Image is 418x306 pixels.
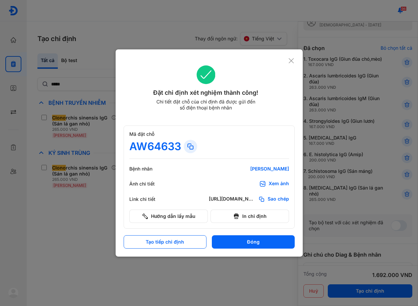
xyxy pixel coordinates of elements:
[129,181,169,187] div: Ảnh chi tiết
[124,88,288,97] div: Đặt chỉ định xét nghiệm thành công!
[129,196,169,202] div: Link chi tiết
[211,210,289,223] button: In chỉ định
[212,235,295,249] button: Đóng
[269,181,289,187] div: Xem ảnh
[129,210,208,223] button: Hướng dẫn lấy mẫu
[268,196,289,203] span: Sao chép
[209,166,289,172] div: [PERSON_NAME]
[209,196,256,203] div: [URL][DOMAIN_NAME]
[129,131,289,137] div: Mã đặt chỗ
[129,166,169,172] div: Bệnh nhân
[153,99,258,111] div: Chi tiết đặt chỗ của chỉ định đã được gửi đến số điện thoại bệnh nhân
[124,235,206,249] button: Tạo tiếp chỉ định
[129,140,181,153] div: AW64633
